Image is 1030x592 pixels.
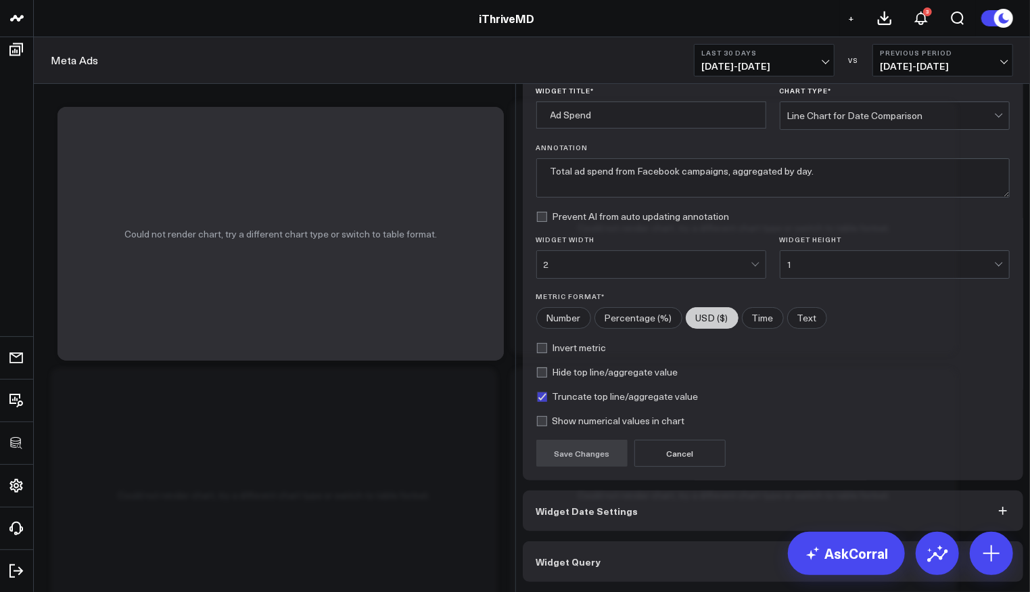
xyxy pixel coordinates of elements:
[479,11,534,26] a: iThriveMD
[872,44,1013,76] button: Previous Period[DATE]-[DATE]
[701,61,827,72] span: [DATE] - [DATE]
[578,223,890,233] p: Could not render chart, try a different chart type or switch to table format.
[849,14,855,23] span: +
[843,10,860,26] button: +
[124,229,437,240] p: Could not render chart, try a different chart type or switch to table format.
[694,44,835,76] button: Last 30 Days[DATE]-[DATE]
[880,61,1006,72] span: [DATE] - [DATE]
[51,53,98,68] a: Meta Ads
[578,490,890,501] p: Could not render chart, try a different chart type or switch to table format.
[701,49,827,57] b: Last 30 Days
[923,7,932,16] div: 3
[841,56,866,64] div: VS
[880,49,1006,57] b: Previous Period
[118,490,430,501] p: Could not render chart, try a different chart type or switch to table format.
[788,532,905,575] a: AskCorral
